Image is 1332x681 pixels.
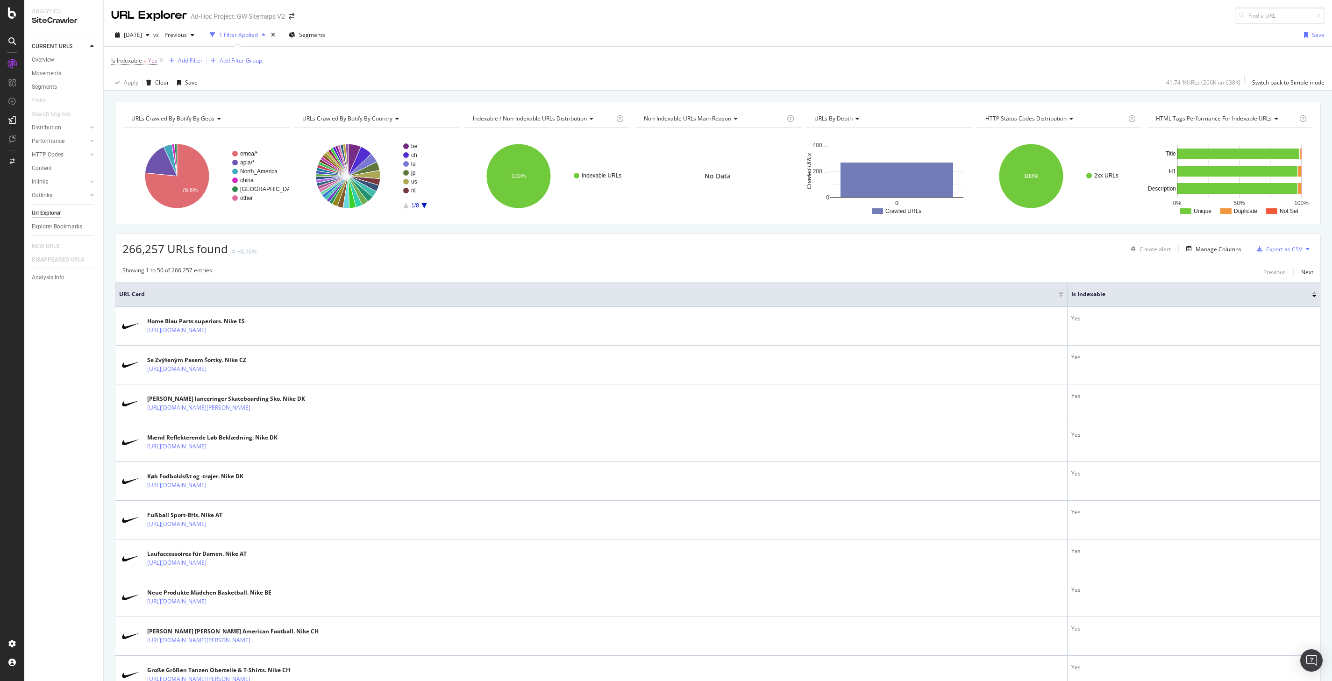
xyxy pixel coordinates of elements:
[411,178,417,185] text: us
[32,208,61,218] div: Url Explorer
[32,42,87,51] a: CURRENT URLS
[32,163,97,173] a: Content
[1300,28,1325,43] button: Save
[185,78,198,86] div: Save
[705,171,731,181] span: No Data
[32,69,97,78] a: Movements
[293,135,460,217] svg: A chart.
[182,187,198,193] text: 76.6%
[32,7,96,15] div: Analytics
[32,123,87,133] a: Distribution
[1263,268,1286,276] div: Previous
[111,75,138,90] button: Apply
[147,326,207,335] a: [URL][DOMAIN_NAME]
[32,191,52,200] div: Outlinks
[124,78,138,86] div: Apply
[147,627,319,636] div: [PERSON_NAME] [PERSON_NAME] American Football. Nike CH
[826,194,830,201] text: 0
[32,55,54,65] div: Overview
[642,111,785,126] h4: Non-Indexable URLs Main Reason
[885,208,921,214] text: Crawled URLs
[32,177,48,187] div: Inlinks
[32,255,93,265] a: DISAPPEARED URLS
[32,136,64,146] div: Performance
[32,42,72,51] div: CURRENT URLS
[161,28,198,43] button: Previous
[147,511,227,519] div: Fußball Sport-BHs. Nike AT
[119,353,142,376] img: main image
[122,135,289,217] div: A chart.
[147,666,290,674] div: Große Größen Tanzen Oberteile & T-Shirts. Nike CH
[302,114,392,122] span: URLs Crawled By Botify By country
[1071,314,1317,323] div: Yes
[1263,266,1286,277] button: Previous
[155,78,169,86] div: Clear
[237,248,256,255] div: +0.16%
[411,143,418,149] text: be
[122,266,212,277] div: Showing 1 to 50 of 266,257 entries
[147,395,305,403] div: [PERSON_NAME] lanceringer Skateboarding Sko. Nike DK
[269,30,277,40] div: times
[32,55,97,65] a: Overview
[32,273,97,283] a: Analysis Info
[147,597,207,606] a: [URL][DOMAIN_NAME]
[812,111,963,126] h4: URLs by Depth
[1071,353,1317,362] div: Yes
[1169,168,1176,175] text: H1
[131,114,214,122] span: URLs Crawled By Botify By geos
[582,172,621,179] text: Indexable URLs
[147,356,246,364] div: Se Zvýšeným Pasem Šortky. Nike CZ
[119,547,142,570] img: main image
[232,250,235,253] img: Equal
[32,273,64,283] div: Analysis Info
[111,7,187,23] div: URL Explorer
[129,111,280,126] h4: URLs Crawled By Botify By geos
[206,28,269,43] button: 1 Filter Applied
[985,114,1067,122] span: HTTP Status Codes Distribution
[207,55,262,66] button: Add Filter Group
[411,170,416,176] text: jp
[299,31,325,39] span: Segments
[1301,266,1313,277] button: Next
[814,114,853,122] span: URLs by Depth
[464,135,630,217] svg: A chart.
[147,558,207,567] a: [URL][DOMAIN_NAME]
[147,589,271,597] div: Neue Produkte Mädchen Basketball. Nike BE
[32,177,87,187] a: Inlinks
[1071,431,1317,439] div: Yes
[122,241,228,256] span: 266,257 URLs found
[32,222,97,232] a: Explorer Bookmarks
[1156,114,1272,122] span: HTML Tags Performance for Indexable URLs
[32,15,96,26] div: SiteCrawler
[32,82,97,92] a: Segments
[111,57,142,64] span: Is Indexable
[119,431,142,454] img: main image
[1234,208,1257,214] text: Duplicate
[1194,208,1211,214] text: Unique
[1253,241,1302,256] button: Export as CSV
[124,31,142,39] span: 2025 Aug. 27th
[1173,200,1182,206] text: 0%
[153,31,161,39] span: vs
[119,586,142,609] img: main image
[32,82,57,92] div: Segments
[191,12,285,21] div: Ad-Hoc Project: GW Sitemaps V2
[1280,208,1299,214] text: Not Set
[1252,78,1325,86] div: Switch back to Simple mode
[1234,200,1245,206] text: 50%
[32,241,59,251] div: NEW URLS
[805,135,972,217] svg: A chart.
[119,314,142,338] img: main image
[1071,508,1317,517] div: Yes
[32,123,61,133] div: Distribution
[644,114,731,122] span: Non-Indexable URLs Main Reason
[1301,268,1313,276] div: Next
[1071,586,1317,594] div: Yes
[147,636,250,645] a: [URL][DOMAIN_NAME][PERSON_NAME]
[1071,663,1317,672] div: Yes
[1094,172,1118,179] text: 2xx URLs
[119,290,1056,298] span: URL Card
[32,69,61,78] div: Movements
[119,508,142,532] img: main image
